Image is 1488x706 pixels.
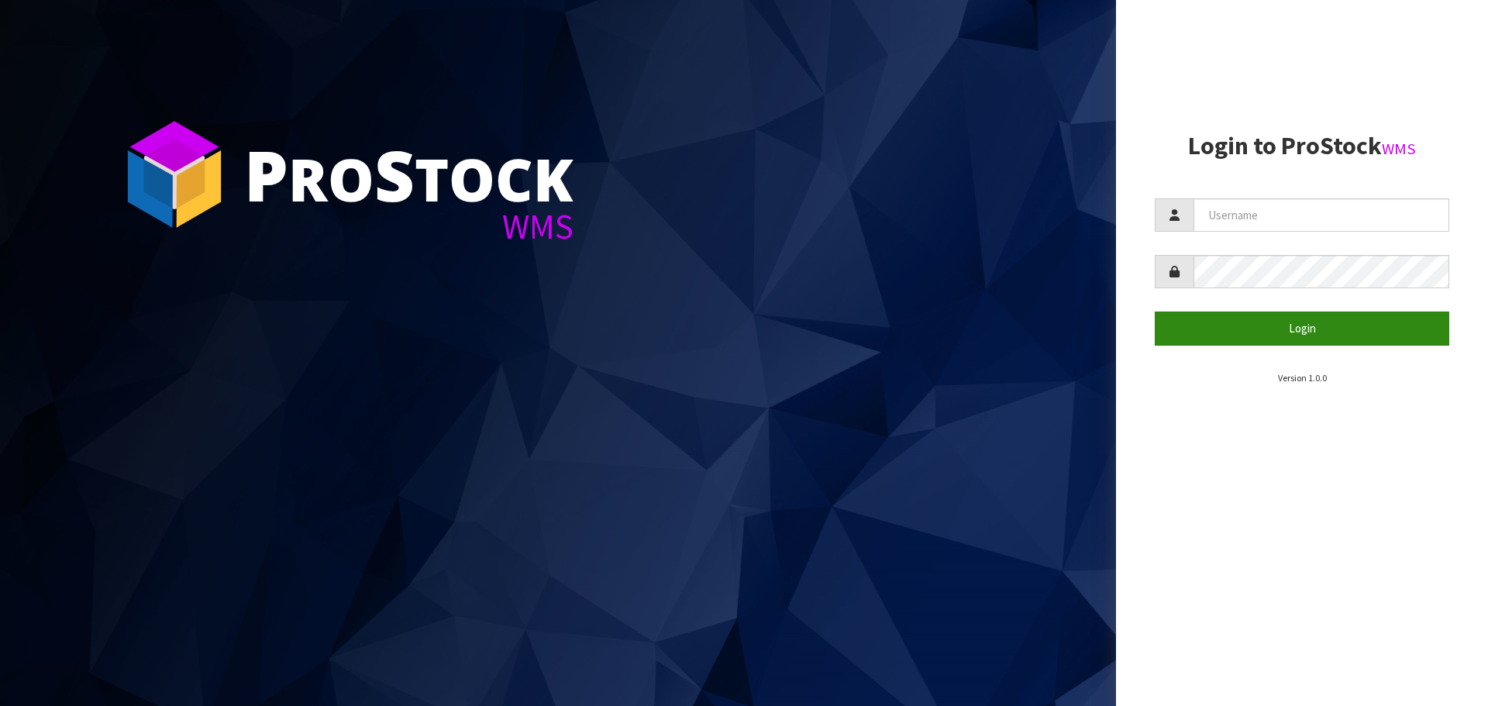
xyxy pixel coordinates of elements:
[244,139,573,209] div: ro tock
[1278,372,1327,384] small: Version 1.0.0
[116,116,232,232] img: ProStock Cube
[1382,139,1416,159] small: WMS
[1155,133,1449,160] h2: Login to ProStock
[1155,312,1449,345] button: Login
[374,127,415,222] span: S
[1193,198,1449,232] input: Username
[244,127,288,222] span: P
[244,209,573,244] div: WMS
